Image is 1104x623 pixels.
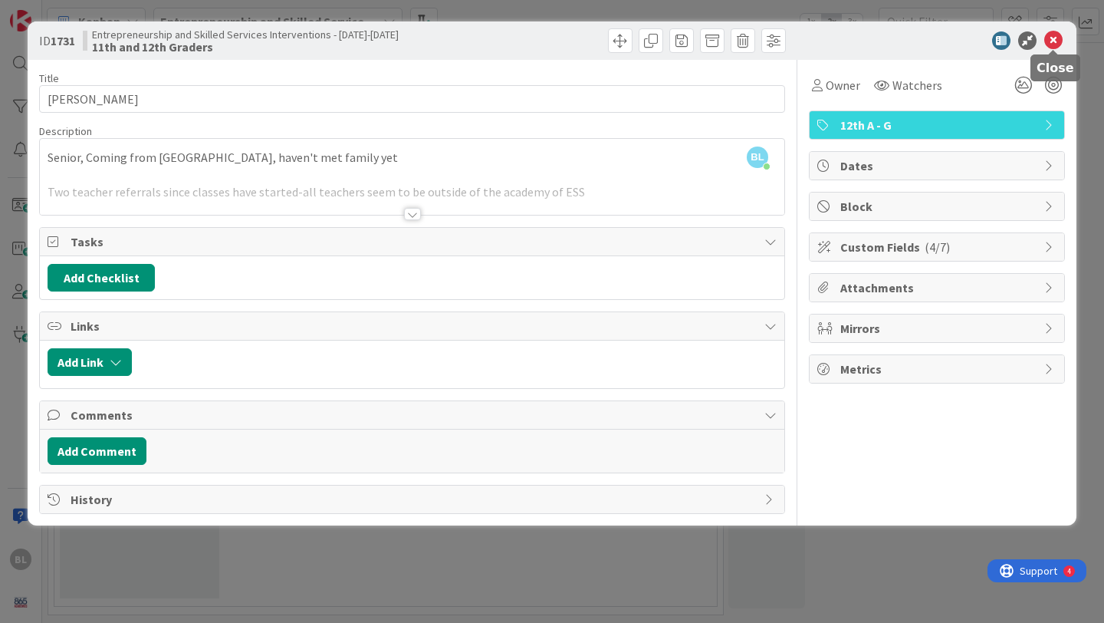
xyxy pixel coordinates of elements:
[71,317,757,335] span: Links
[840,319,1037,338] span: Mirrors
[1037,61,1074,75] h5: Close
[48,437,146,465] button: Add Comment
[71,406,757,424] span: Comments
[92,41,399,53] b: 11th and 12th Graders
[840,157,1037,175] span: Dates
[840,238,1037,256] span: Custom Fields
[71,490,757,509] span: History
[48,348,132,376] button: Add Link
[840,360,1037,378] span: Metrics
[925,239,950,255] span: ( 4/7 )
[32,2,70,21] span: Support
[92,28,399,41] span: Entrepreneurship and Skilled Services Interventions - [DATE]-[DATE]
[840,279,1037,297] span: Attachments
[840,197,1037,216] span: Block
[892,76,942,94] span: Watchers
[39,85,785,113] input: type card name here...
[826,76,860,94] span: Owner
[80,6,84,18] div: 4
[747,147,768,168] span: BL
[840,116,1037,134] span: 12th A - G
[39,31,75,50] span: ID
[39,124,92,138] span: Description
[51,33,75,48] b: 1731
[48,149,777,166] p: Senior, Coming from [GEOGRAPHIC_DATA], haven't met family yet
[39,71,59,85] label: Title
[48,264,155,292] button: Add Checklist
[71,232,757,251] span: Tasks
